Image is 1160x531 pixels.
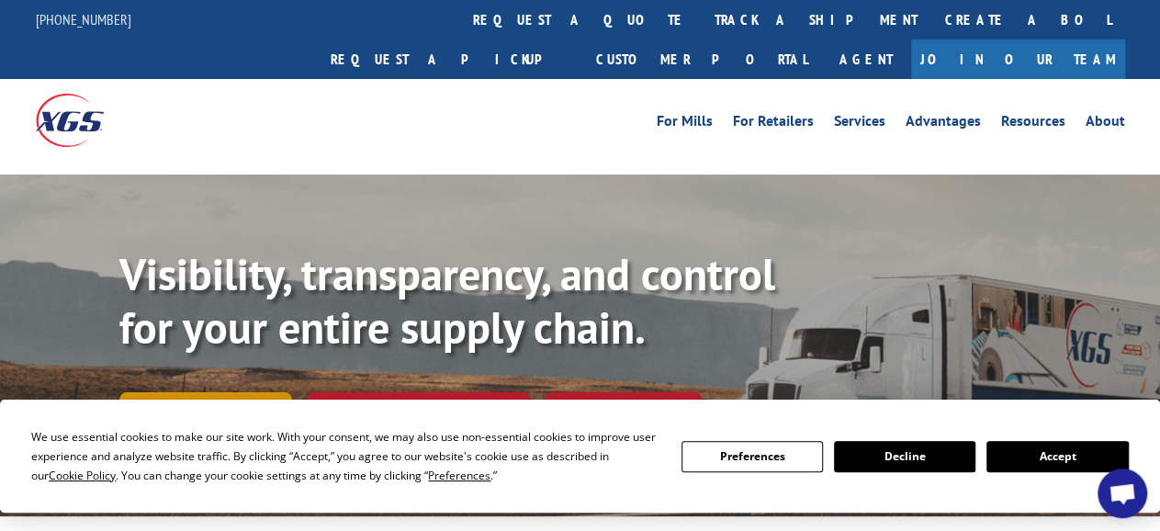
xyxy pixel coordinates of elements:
[986,441,1128,472] button: Accept
[49,468,116,483] span: Cookie Policy
[1086,114,1125,134] a: About
[428,468,490,483] span: Preferences
[119,392,292,431] a: Track shipment
[821,40,911,79] a: Agent
[317,40,582,79] a: Request a pickup
[1098,469,1147,518] div: Open chat
[119,245,775,356] b: Visibility, transparency, and control for your entire supply chain.
[681,441,823,472] button: Preferences
[834,441,975,472] button: Decline
[1001,114,1065,134] a: Resources
[834,114,885,134] a: Services
[733,114,814,134] a: For Retailers
[657,114,713,134] a: For Mills
[582,40,821,79] a: Customer Portal
[31,427,659,485] div: We use essential cookies to make our site work. With your consent, we may also use non-essential ...
[906,114,981,134] a: Advantages
[307,392,530,432] a: Calculate transit time
[911,40,1125,79] a: Join Our Team
[545,392,702,432] a: XGS ASSISTANT
[36,10,131,28] a: [PHONE_NUMBER]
